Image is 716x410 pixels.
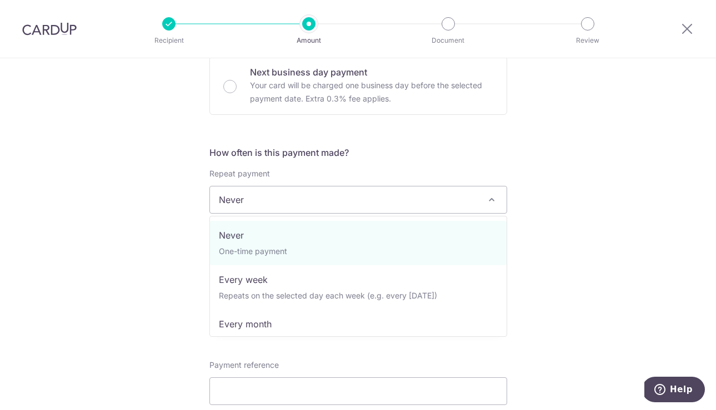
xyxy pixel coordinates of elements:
p: Amount [268,35,350,46]
p: Every month [219,317,498,331]
span: Never [210,186,507,213]
p: Never [219,229,498,242]
h5: How often is this payment made? [209,146,507,159]
small: Repeats on the selected day each week (e.g. every [DATE]) [219,291,437,300]
p: Review [547,35,629,46]
span: Never [209,186,507,214]
p: Recipient [128,35,210,46]
p: Your card will be charged one business day before the selected payment date. Extra 0.3% fee applies. [250,79,493,105]
label: Repeat payment [209,168,270,179]
span: Payment reference [209,360,279,371]
p: Every week [219,273,498,286]
iframe: Opens a widget where you can find more information [644,377,705,404]
img: CardUp [22,22,77,36]
small: One-time payment [219,246,287,256]
p: Document [407,35,489,46]
p: Next business day payment [250,65,493,79]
